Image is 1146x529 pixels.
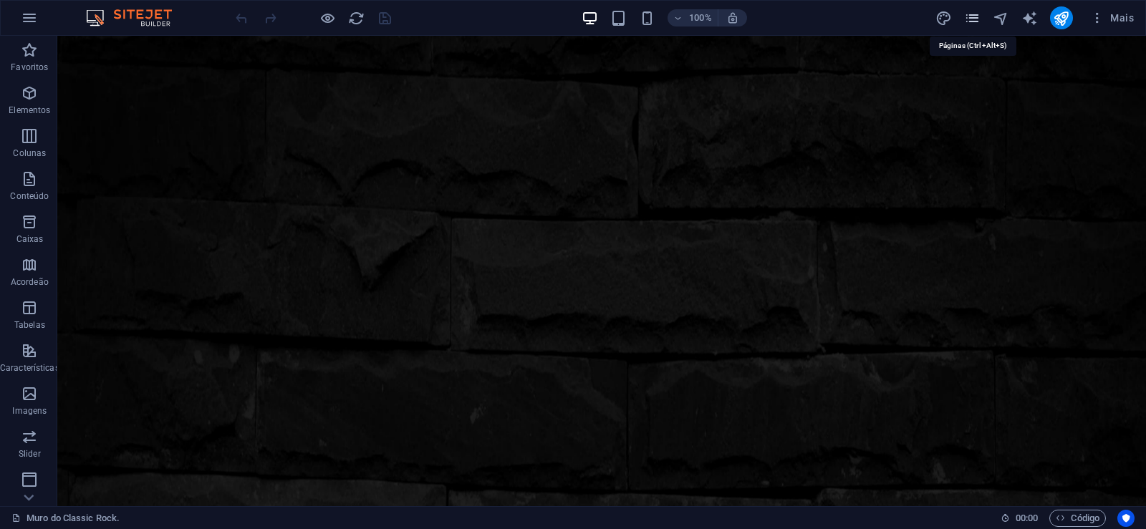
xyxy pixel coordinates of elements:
[82,9,190,26] img: Editor Logo
[1090,11,1134,25] span: Mais
[1053,10,1069,26] i: Publicar
[9,105,50,116] p: Elementos
[319,9,336,26] button: Clique aqui para sair do modo de visualização e continuar editando
[16,233,44,245] p: Caixas
[347,9,365,26] button: reload
[1016,510,1038,527] span: 00 00
[1084,6,1140,29] button: Mais
[14,319,45,331] p: Tabelas
[964,9,981,26] button: pages
[13,147,46,159] p: Colunas
[726,11,739,24] i: Ao redimensionar, ajusta automaticamente o nível de zoom para caber no dispositivo escolhido.
[1056,510,1099,527] span: Código
[668,9,718,26] button: 100%
[935,9,953,26] button: design
[348,10,365,26] i: Recarregar página
[993,9,1010,26] button: navigator
[1117,510,1135,527] button: Usercentrics
[1026,513,1028,523] span: :
[19,448,41,460] p: Slider
[1050,6,1073,29] button: publish
[935,10,952,26] i: Design (Ctrl+Alt+Y)
[1001,510,1039,527] h6: Tempo de sessão
[1049,510,1106,527] button: Código
[12,405,47,417] p: Imagens
[689,9,712,26] h6: 100%
[11,276,49,288] p: Acordeão
[10,190,49,202] p: Conteúdo
[11,510,120,527] a: Clique para cancelar a seleção. Clique duas vezes para abrir as Páginas
[1021,9,1039,26] button: text_generator
[11,62,48,73] p: Favoritos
